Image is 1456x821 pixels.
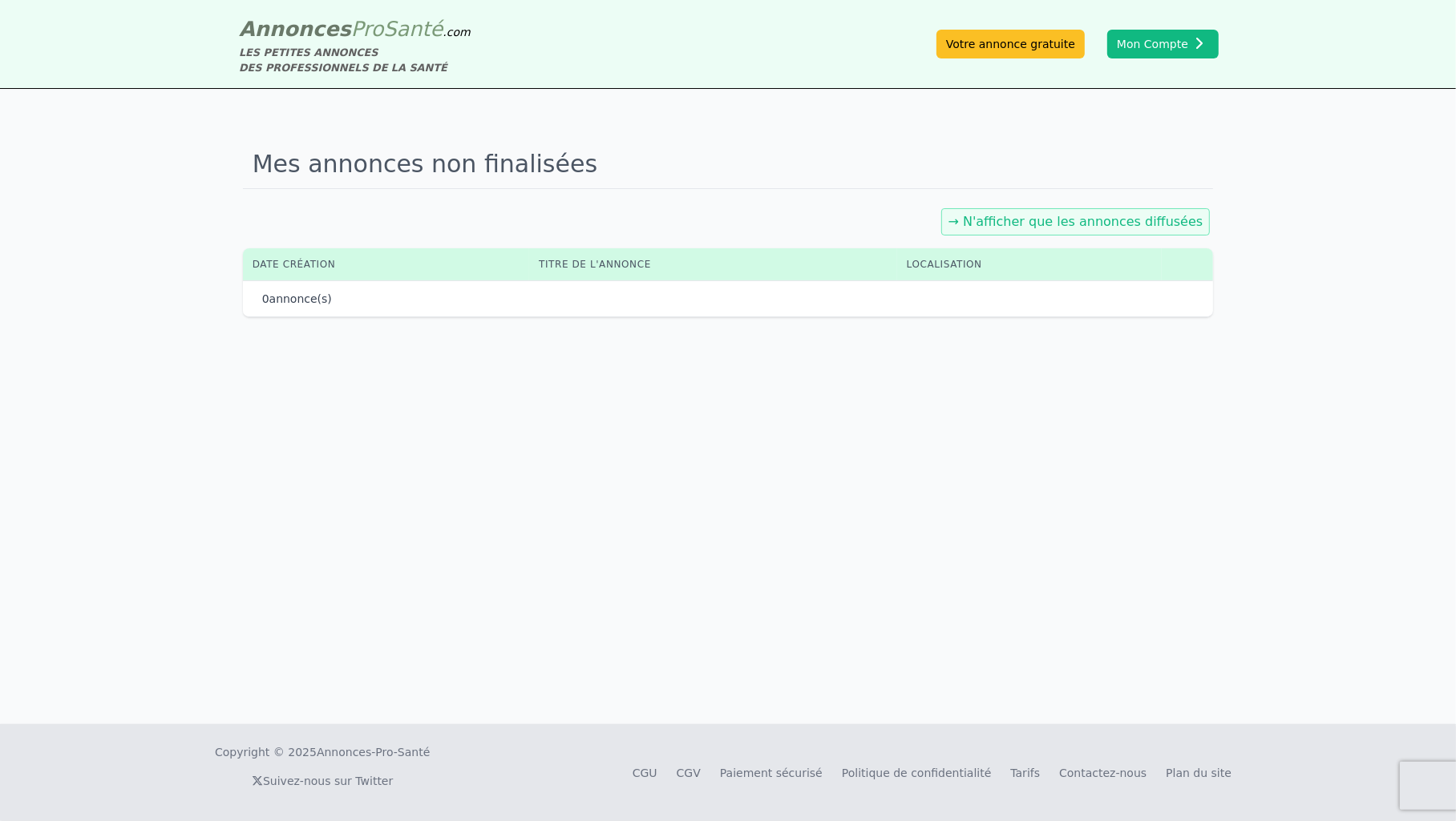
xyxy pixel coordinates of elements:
[239,45,471,75] div: LES PETITES ANNONCES DES PROFESSIONNELS DE LA SANTÉ
[262,292,269,305] span: 0
[677,767,701,779] a: CGV
[262,291,332,307] p: annonce(s)
[948,214,1203,229] a: → N'afficher que les annonces diffusées
[252,775,393,787] a: Suivez-nous sur Twitter
[239,17,471,41] a: AnnoncesProSanté.com
[897,248,1163,280] th: Localisation
[351,17,384,41] span: Pro
[633,767,657,779] a: CGU
[842,767,992,779] a: Politique de confidentialité
[383,17,443,41] span: Santé
[1107,30,1219,58] button: Mon Compte
[443,26,470,38] span: .com
[317,744,430,760] a: Annonces-Pro-Santé
[215,744,430,760] div: Copyright © 2025
[720,767,823,779] a: Paiement sécurisé
[239,17,351,41] span: Annonces
[1010,767,1040,779] a: Tarifs
[243,140,1214,189] h1: Mes annonces non finalisées
[529,248,897,280] th: Titre de l'annonce
[243,248,529,280] th: Date création
[1166,767,1232,779] a: Plan du site
[936,30,1085,58] a: Votre annonce gratuite
[1059,767,1147,779] a: Contactez-nous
